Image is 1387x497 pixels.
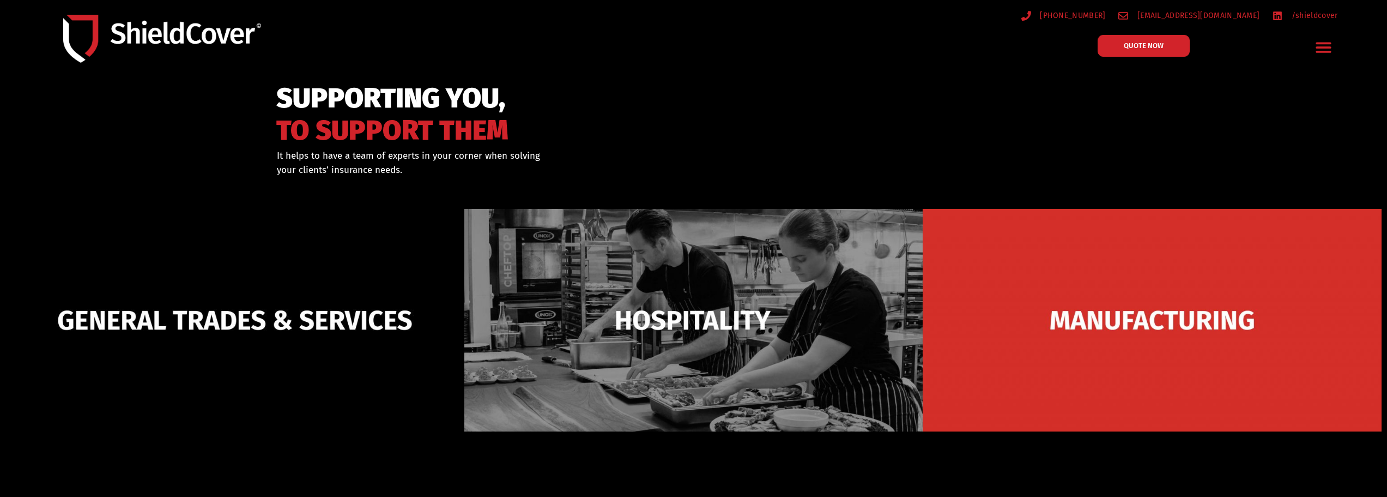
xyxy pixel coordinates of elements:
[1021,9,1106,22] a: [PHONE_NUMBER]
[277,149,749,177] div: It helps to have a team of experts in your corner when solving
[1311,34,1336,60] div: Menu Toggle
[1289,9,1338,22] span: /shieldcover
[1037,9,1105,22] span: [PHONE_NUMBER]
[1124,42,1164,49] span: QUOTE NOW
[277,163,749,177] p: your clients’ insurance needs.
[276,87,508,110] span: SUPPORTING YOU,
[1118,9,1259,22] a: [EMAIL_ADDRESS][DOMAIN_NAME]
[1098,35,1190,57] a: QUOTE NOW
[63,15,261,63] img: Shield-Cover-Underwriting-Australia-logo-full
[1135,9,1259,22] span: [EMAIL_ADDRESS][DOMAIN_NAME]
[1273,9,1337,22] a: /shieldcover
